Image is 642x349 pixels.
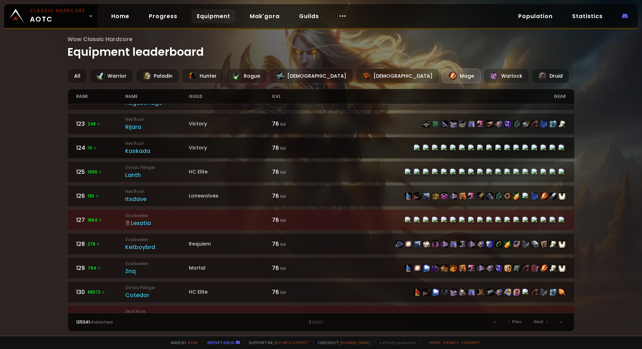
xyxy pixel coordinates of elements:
[76,168,125,176] div: 125
[125,140,189,147] small: Nek'Rosh
[280,145,286,151] small: ilvl
[486,265,493,272] img: item-16801
[125,261,189,267] small: Soulseeker
[450,289,457,296] img: item-16916
[90,69,133,83] div: Warrior
[459,241,466,248] img: item-11822
[450,121,457,127] img: item-16916
[143,9,183,23] a: Progress
[567,9,608,23] a: Statistics
[549,265,556,272] img: item-13938
[280,169,286,175] small: ilvl
[428,340,441,345] a: Terms
[405,241,412,248] img: item-12103
[504,265,511,272] img: item-18543
[495,289,502,296] img: item-16913
[441,241,448,248] img: item-11662
[549,289,556,296] img: item-21452
[187,340,198,345] a: a fan
[504,289,511,296] img: item-19147
[559,193,565,200] img: item-5976
[125,89,189,104] div: name
[88,169,102,175] span: 1990
[189,120,272,127] div: Victory
[88,289,105,295] span: 88572
[468,121,475,127] img: item-16915
[559,121,565,127] img: item-13938
[459,193,466,200] img: item-19683
[477,121,484,127] img: item-19684
[4,4,97,28] a: Classic HardcoreAOTC
[88,217,102,223] span: 1864
[125,291,189,300] div: Cotedor
[125,147,189,155] div: Kaskada
[294,9,324,23] a: Guilds
[441,121,448,127] img: item-22499
[125,285,189,291] small: Defias Pillager
[450,265,457,272] img: item-19136
[313,340,370,345] span: Checkout
[272,168,321,176] div: 76
[461,340,480,345] a: Consent
[275,340,309,345] a: Buy me a coffee
[272,312,321,320] div: 76
[443,340,458,345] a: Privacy
[495,193,502,200] img: item-21414
[280,289,286,295] small: ilvl
[423,193,430,200] img: item-11782
[459,121,466,127] img: item-22502
[76,240,125,248] div: 128
[414,289,421,296] img: item-19375
[191,9,236,23] a: Equipment
[272,216,321,224] div: 76
[125,164,189,171] small: Defias Pillager
[414,265,421,272] img: item-12103
[486,289,493,296] img: item-19374
[272,119,321,128] div: 76
[532,69,569,83] div: Druid
[540,265,547,272] img: item-18842
[67,305,575,327] a: 131288 Skull RockMagicpoptartThe Exiles76 ilvlScan required to see the character armory
[531,193,538,200] img: item-17078
[125,123,189,131] div: Rijara
[504,121,511,127] img: item-22721
[414,241,421,248] img: item-11782
[405,265,412,272] img: item-16795
[272,264,321,272] div: 76
[125,219,189,227] div: Lexatia
[272,192,321,200] div: 76
[459,289,466,296] img: item-19388
[423,241,430,248] img: item-6096
[504,193,511,200] img: item-20682
[244,9,285,23] a: Mak'gora
[340,340,370,345] a: [DOMAIN_NAME]
[67,69,87,83] div: All
[540,121,547,127] img: item-22711
[76,119,125,128] div: 123
[549,193,556,200] img: item-22408
[423,265,430,272] img: item-16917
[76,264,125,272] div: 129
[504,241,511,248] img: item-11122
[375,340,416,345] span: v. d752d5 - production
[483,69,529,83] div: Warlock
[30,8,86,14] small: Classic Hardcore
[280,121,286,127] small: ilvl
[67,137,575,158] a: 12410 Nek'RoshKaskadaVictory76 ilvlitem-21347item-18814item-16917item-6096item-16916item-19136ite...
[405,193,412,200] img: item-16795
[88,241,100,247] span: 278
[540,193,547,200] img: item-18842
[67,113,575,134] a: 123248 Nek'RoshRijaraVictory76 ilvlitem-22498item-21504item-22499item-16916item-22502item-16915it...
[67,35,575,44] span: Wow Classic Hardcore
[67,233,575,255] a: 128278 SoulseekerKetboybrdRequiem76 ilvlitem-18727item-12103item-11782item-6096item-14152item-116...
[312,320,323,325] small: / 2507
[67,281,575,303] a: 13088572 Defias PillagerCotedorHC Elite76 ilvlitem-19375item-18814item-16917item-4336item-16916it...
[67,209,575,231] a: 1271864 SoulseekerLexatia76 ilvlitem-19375item-18814item-19370item-2575item-16916item-22730item-2...
[67,161,575,183] a: 1251990 Defias PillagerLanthHC Elite76 ilvlitem-19375item-18814item-16917item-6096item-16916item-...
[513,9,558,23] a: Population
[106,9,135,23] a: Home
[136,69,179,83] div: Paladin
[272,240,321,248] div: 76
[495,265,502,272] img: item-22721
[76,144,125,152] div: 124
